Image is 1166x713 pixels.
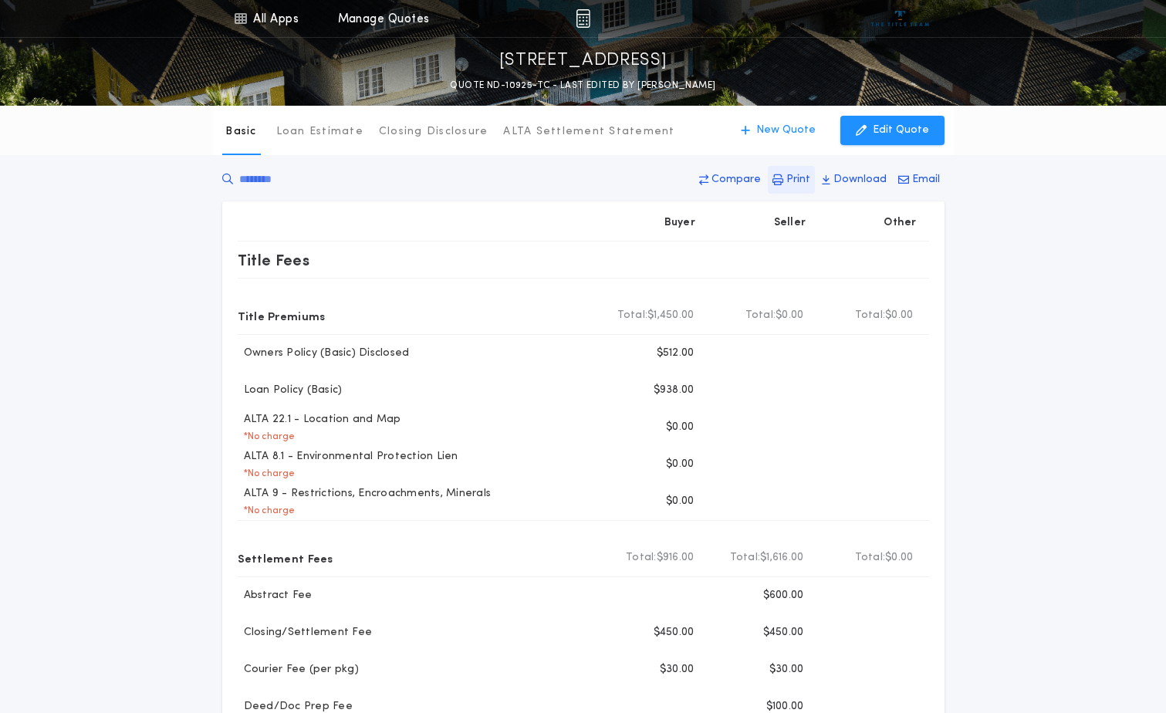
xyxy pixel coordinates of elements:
[756,123,816,138] p: New Quote
[817,166,891,194] button: Download
[657,346,695,361] p: $512.00
[840,116,945,145] button: Edit Quote
[666,457,694,472] p: $0.00
[873,123,929,138] p: Edit Quote
[238,346,410,361] p: Owners Policy (Basic) Disclosed
[776,308,803,323] span: $0.00
[769,662,804,678] p: $30.00
[912,172,940,188] p: Email
[238,248,310,272] p: Title Fees
[833,172,887,188] p: Download
[660,662,695,678] p: $30.00
[626,550,657,566] b: Total:
[238,546,333,570] p: Settlement Fees
[760,550,803,566] span: $1,616.00
[855,550,886,566] b: Total:
[654,383,695,398] p: $938.00
[238,662,359,678] p: Courier Fee (per pkg)
[617,308,648,323] b: Total:
[885,308,913,323] span: $0.00
[695,166,766,194] button: Compare
[238,431,296,443] p: * No charge
[654,625,695,640] p: $450.00
[664,215,695,231] p: Buyer
[647,308,694,323] span: $1,450.00
[871,11,929,26] img: vs-icon
[745,308,776,323] b: Total:
[499,49,667,73] p: [STREET_ADDRESS]
[768,166,815,194] button: Print
[763,588,804,603] p: $600.00
[238,625,373,640] p: Closing/Settlement Fee
[238,303,326,328] p: Title Premiums
[276,124,363,140] p: Loan Estimate
[238,468,296,480] p: * No charge
[786,172,810,188] p: Print
[503,124,674,140] p: ALTA Settlement Statement
[855,308,886,323] b: Total:
[725,116,831,145] button: New Quote
[238,383,343,398] p: Loan Policy (Basic)
[238,449,458,465] p: ALTA 8.1 - Environmental Protection Lien
[225,124,256,140] p: Basic
[884,215,916,231] p: Other
[576,9,590,28] img: img
[238,588,313,603] p: Abstract Fee
[894,166,945,194] button: Email
[774,215,806,231] p: Seller
[238,412,401,427] p: ALTA 22.1 - Location and Map
[238,486,492,502] p: ALTA 9 - Restrictions, Encroachments, Minerals
[379,124,488,140] p: Closing Disclosure
[666,494,694,509] p: $0.00
[730,550,761,566] b: Total:
[238,505,296,517] p: * No charge
[763,625,804,640] p: $450.00
[666,420,694,435] p: $0.00
[885,550,913,566] span: $0.00
[657,550,695,566] span: $916.00
[711,172,761,188] p: Compare
[450,78,715,93] p: QUOTE ND-10925-TC - LAST EDITED BY [PERSON_NAME]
